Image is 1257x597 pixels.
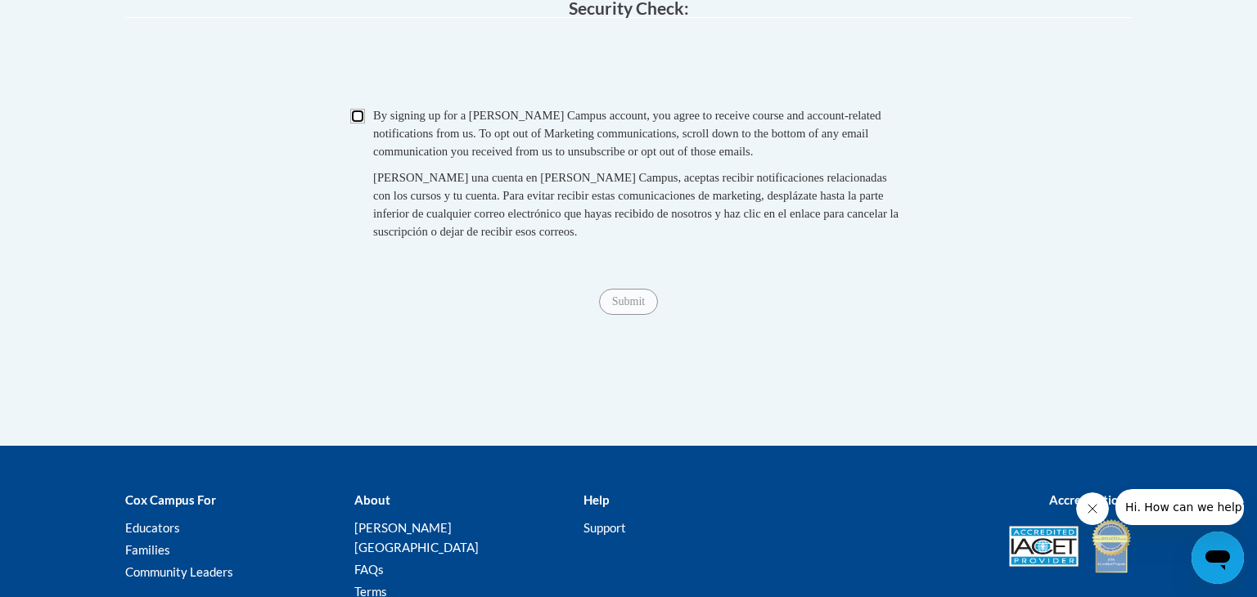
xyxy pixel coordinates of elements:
img: IDA® Accredited [1091,518,1132,575]
a: Families [125,542,170,557]
a: [PERSON_NAME][GEOGRAPHIC_DATA] [354,520,479,554]
a: FAQs [354,562,384,577]
iframe: Button to launch messaging window [1192,532,1244,584]
iframe: Message from company [1115,489,1244,525]
a: Support [583,520,626,535]
b: About [354,492,390,507]
img: Accredited IACET® Provider [1009,526,1079,567]
input: Submit [599,289,658,315]
span: Hi. How can we help? [10,11,133,25]
b: Accreditations [1049,492,1132,507]
span: [PERSON_NAME] una cuenta en [PERSON_NAME] Campus, aceptas recibir notificaciones relacionadas con... [373,171,899,238]
span: By signing up for a [PERSON_NAME] Campus account, you agree to receive course and account-related... [373,109,881,158]
a: Community Leaders [125,564,233,579]
b: Help [583,492,609,507]
b: Cox Campus For [125,492,216,507]
iframe: Close message [1076,492,1109,525]
iframe: reCAPTCHA [504,34,753,98]
a: Educators [125,520,180,535]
